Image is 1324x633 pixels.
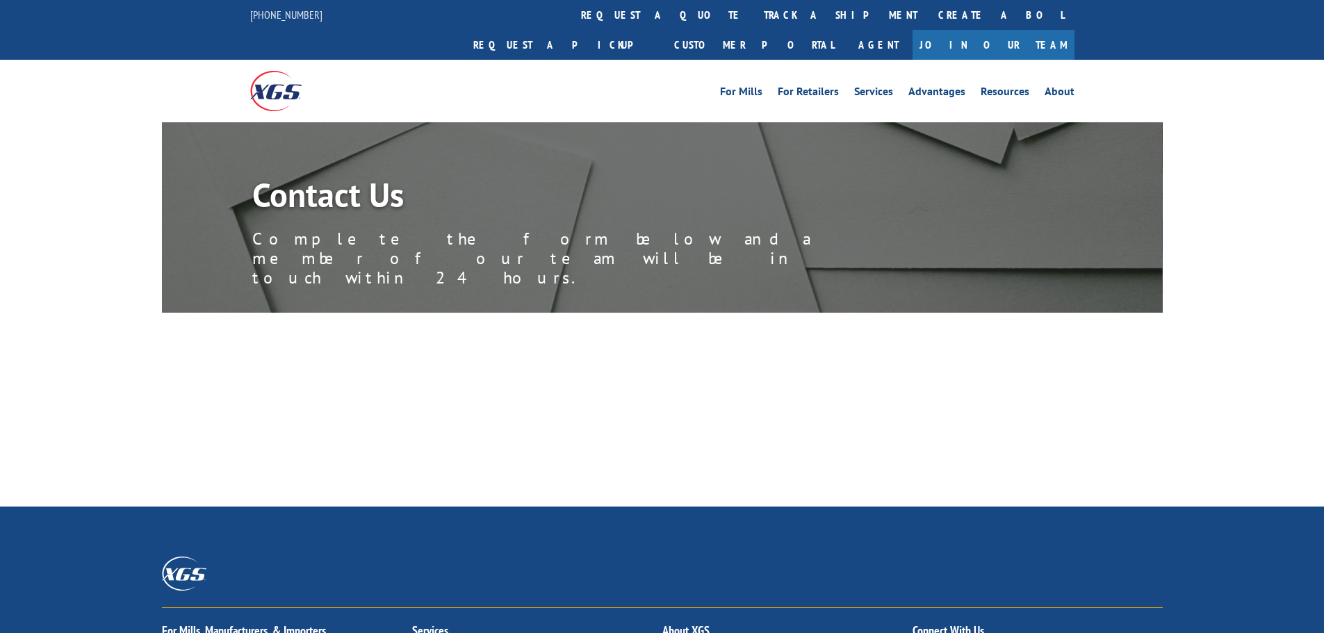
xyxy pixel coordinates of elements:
a: Request a pickup [463,30,664,60]
a: Agent [844,30,913,60]
h1: Contact Us [252,178,878,218]
img: XGS_Logos_ALL_2024_All_White [162,557,206,591]
a: About [1045,86,1074,101]
a: For Mills [720,86,762,101]
a: For Retailers [778,86,839,101]
iframe: Form 0 [174,358,1163,462]
a: Resources [981,86,1029,101]
a: Services [854,86,893,101]
a: Join Our Team [913,30,1074,60]
a: Customer Portal [664,30,844,60]
a: [PHONE_NUMBER] [250,8,322,22]
p: Complete the form below and a member of our team will be in touch within 24 hours. [252,229,878,288]
a: Advantages [908,86,965,101]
